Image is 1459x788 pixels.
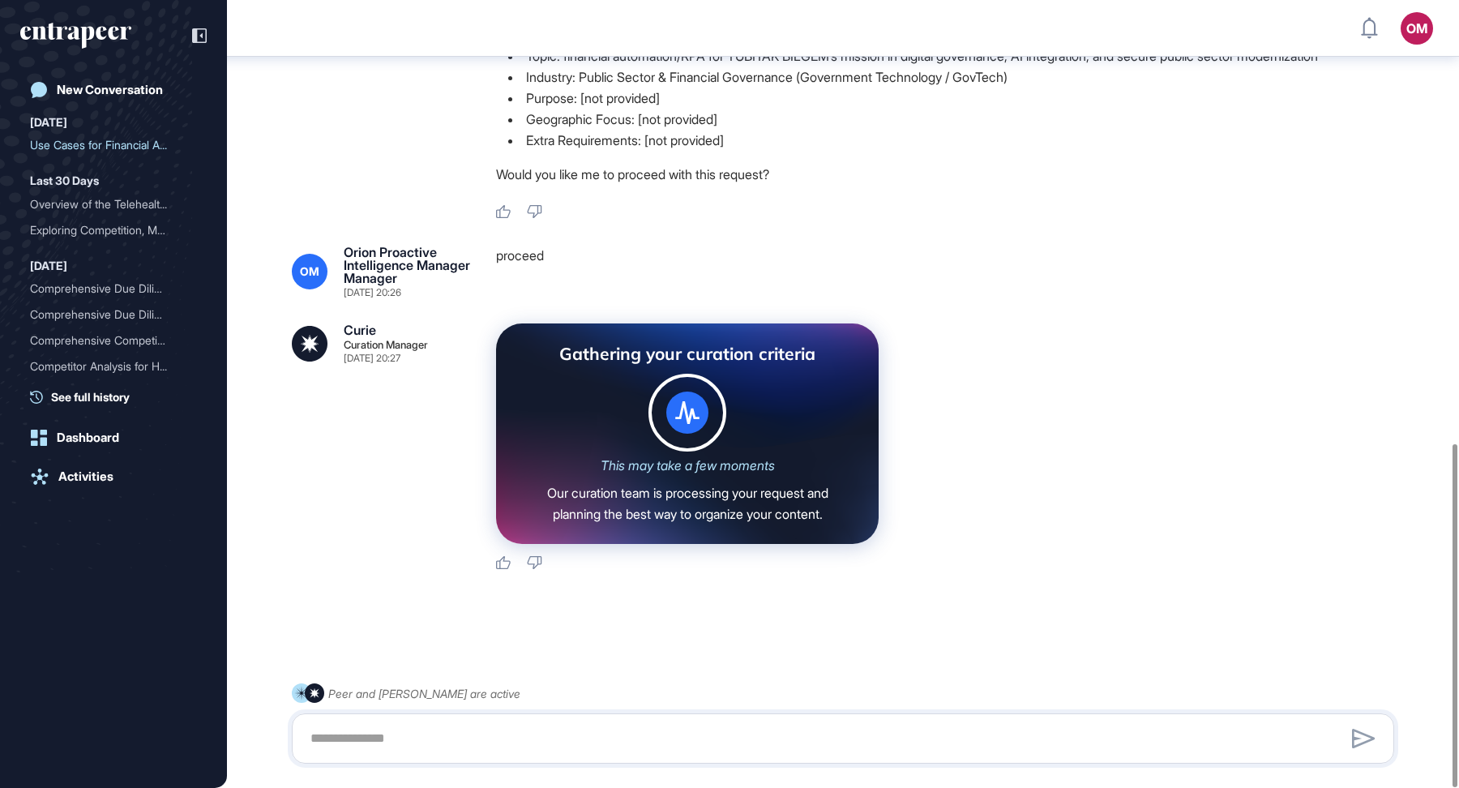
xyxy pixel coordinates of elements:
div: Competitor Analysis for H... [30,353,184,379]
div: Curation Manager [344,340,428,350]
div: Comprehensive Due Diligen... [30,276,184,302]
div: Orion Proactive Intelligence Manager Manager [344,246,470,285]
div: Competitor Analysis for Healysense.ai and Its Global and Local Competitors [30,353,197,379]
div: [DATE] 20:26 [344,288,401,298]
p: Would you like me to proceed with this request? [496,164,1407,185]
div: Comprehensive Due Diligence and Competitor Intelligence Report for Cutehill Games [30,276,197,302]
div: New Conversation [57,83,163,97]
div: [DATE] [30,256,67,276]
span: OM [300,265,319,278]
a: See full history [30,388,207,405]
div: Use Cases for Financial Automation and RPA in Digital Governance and Secure Public Sector Moderni... [30,132,197,158]
div: proceed [496,246,1407,298]
li: Industry: Public Sector & Financial Governance (Government Technology / GovTech) [496,66,1407,88]
div: Peer and [PERSON_NAME] are active [328,683,520,704]
button: OM [1401,12,1433,45]
div: Curie [344,323,376,336]
span: See full history [51,388,130,405]
div: Gathering your curation criteria [522,343,854,364]
div: Overview of the Telehealth Ecosystem in the USA [30,191,197,217]
li: Purpose: [not provided] [496,88,1407,109]
div: Overview of the Telehealt... [30,191,184,217]
div: Use Cases for Financial A... [30,132,184,158]
div: [DATE] 20:27 [344,353,400,363]
a: New Conversation [20,74,207,106]
li: Extra Requirements: [not provided] [496,130,1407,151]
div: Last 30 Days [30,171,99,191]
div: Activities [58,469,113,484]
div: Our curation team is processing your request and planning the best way to organize your content. [522,483,854,525]
div: Comprehensive Due Diligen... [30,302,184,328]
div: Exploring Competition, Ma... [30,217,184,243]
div: Exploring Competition, Market Size, and Benchmarks in the USA Digital Health Market [30,217,197,243]
div: Comprehensive Due Diligence and Competitor Intelligence Report for Novocycle Tech [30,302,197,328]
div: entrapeer-logo [20,23,131,49]
a: Activities [20,460,207,493]
div: This may take a few moments [601,458,775,473]
div: [DATE] [30,113,67,132]
div: Dashboard [57,430,119,445]
div: Comprehensive Competitor Intelligence Report for Orphex in AI-Powered Marketing Automation [30,328,197,353]
li: Geographic Focus: [not provided] [496,109,1407,130]
a: Dashboard [20,422,207,454]
div: Comprehensive Competitor ... [30,328,184,353]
